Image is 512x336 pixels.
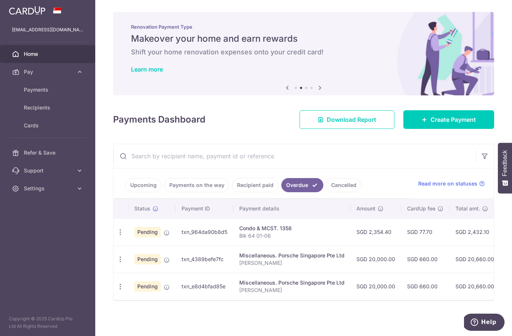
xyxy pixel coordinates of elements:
a: Upcoming [125,178,161,192]
span: CardUp fee [407,205,435,212]
span: Download Report [327,115,376,124]
a: Payments on the way [164,178,229,192]
img: CardUp [9,6,45,15]
td: SGD 660.00 [401,273,449,300]
th: Payment details [233,199,351,218]
td: txn_964da90b8d5 [176,218,233,245]
iframe: Opens a widget where you can find more information [464,314,505,332]
p: Renovation Payment Type [131,24,476,30]
td: SGD 660.00 [401,245,449,273]
div: Condo & MCST. 1358 [239,225,345,232]
td: SGD 20,660.00 [449,273,500,300]
div: Miscellaneous. Porsche Singapore Pte Ltd [239,252,345,259]
td: SGD 2,354.40 [351,218,401,245]
td: txn_4389befe7fc [176,245,233,273]
h6: Shift your home renovation expenses onto your credit card! [131,48,476,57]
span: Cards [24,122,73,129]
a: Overdue [281,178,323,192]
span: Payments [24,86,73,93]
th: Payment ID [176,199,233,218]
span: Pending [134,254,161,264]
span: Pending [134,227,161,237]
a: Recipient paid [232,178,278,192]
p: [PERSON_NAME] [239,286,345,294]
span: Recipients [24,104,73,111]
td: SGD 20,660.00 [449,245,500,273]
p: [EMAIL_ADDRESS][DOMAIN_NAME] [12,26,83,34]
button: Feedback - Show survey [498,143,512,193]
input: Search by recipient name, payment id or reference [113,144,476,168]
span: Settings [24,185,73,192]
div: Miscellaneous. Porsche Singapore Pte Ltd [239,279,345,286]
span: Pending [134,281,161,292]
span: Amount [356,205,375,212]
span: Refer & Save [24,149,73,156]
td: SGD 77.70 [401,218,449,245]
p: Blk 64 01-06 [239,232,345,240]
span: Support [24,167,73,174]
h4: Payments Dashboard [113,113,205,126]
a: Download Report [300,110,394,129]
td: SGD 2,432.10 [449,218,500,245]
span: Home [24,50,73,58]
a: Learn more [131,66,163,73]
h5: Makeover your home and earn rewards [131,33,476,45]
a: Read more on statuses [418,180,485,187]
span: Read more on statuses [418,180,477,187]
img: Renovation banner [113,12,494,95]
p: [PERSON_NAME] [239,259,345,267]
td: SGD 20,000.00 [351,245,401,273]
span: Status [134,205,150,212]
span: Pay [24,68,73,76]
a: Create Payment [403,110,494,129]
span: Feedback [502,150,508,176]
span: Total amt. [455,205,480,212]
td: SGD 20,000.00 [351,273,401,300]
span: Create Payment [431,115,476,124]
td: txn_e8d4bfad85e [176,273,233,300]
a: Cancelled [326,178,361,192]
